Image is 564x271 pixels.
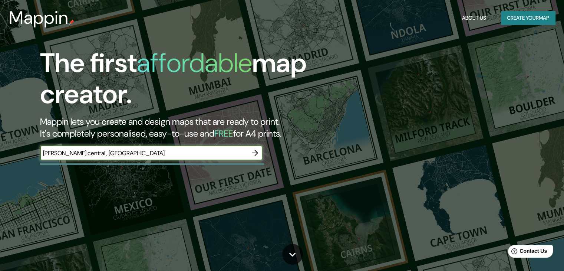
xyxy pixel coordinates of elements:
[214,128,233,139] h5: FREE
[459,11,489,25] button: About Us
[40,149,248,157] input: Choose your favourite place
[9,7,69,28] h3: Mappin
[498,242,556,263] iframe: Help widget launcher
[40,116,322,140] h2: Mappin lets you create and design maps that are ready to print. It's completely personalised, eas...
[69,19,75,25] img: mappin-pin
[137,46,252,80] h1: affordable
[40,48,322,116] h1: The first map creator.
[501,11,555,25] button: Create yourmap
